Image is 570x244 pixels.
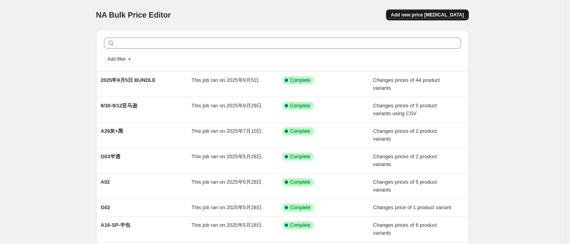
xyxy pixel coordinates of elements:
span: A29灰+黑 [101,128,123,134]
span: G02 [101,204,111,210]
span: This job ran on 2025年9月5日. [191,77,260,83]
span: A02 [101,179,110,185]
span: Complete [290,77,310,83]
span: Changes prices of 5 product variants using CSV [373,103,437,116]
span: Complete [290,179,310,185]
span: This job ran on 2025年7月10日. [191,128,263,134]
span: Add filter [107,56,126,62]
button: Add new price [MEDICAL_DATA] [386,9,468,20]
span: Changes prices of 2 product variants [373,128,437,142]
span: Changes prices of 44 product variants [373,77,440,91]
span: Complete [290,204,310,211]
span: Changes price of 1 product variant [373,204,451,210]
button: Add filter [104,54,135,64]
span: This job ran on 2025年5月28日. [191,179,263,185]
span: Complete [290,128,310,134]
span: Complete [290,154,310,160]
span: 8/30-9/12亚马逊 [101,103,138,108]
span: Add new price [MEDICAL_DATA] [391,12,464,18]
span: 2025年9月5日 BUNDLE [101,77,156,83]
span: G03半透 [101,154,121,159]
span: Changes prices of 6 product variants [373,222,437,236]
span: Changes prices of 5 product variants [373,179,437,193]
span: Complete [290,222,310,228]
span: This job ran on 2025年8月29日. [191,103,263,108]
span: A16-SP-半包 [101,222,131,228]
span: This job ran on 2025年5月28日. [191,222,263,228]
span: Changes prices of 2 product variants [373,154,437,167]
span: This job ran on 2025年5月28日. [191,204,263,210]
span: Complete [290,103,310,109]
span: NA Bulk Price Editor [96,11,171,19]
span: This job ran on 2025年5月28日. [191,154,263,159]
